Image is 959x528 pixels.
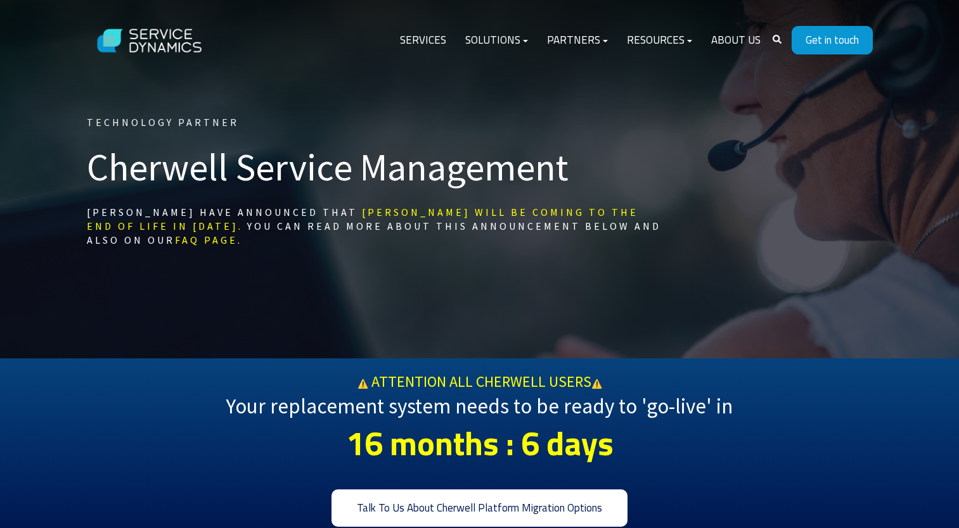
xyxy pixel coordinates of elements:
[87,206,638,232] span: .
[617,25,702,56] a: Resources
[175,234,238,246] a: FAQ page
[100,412,860,475] p: 16 months : 6 days
[87,206,638,232] a: [PERSON_NAME] will be coming to the end of life in [DATE]
[390,25,770,56] div: Navigation Menu
[456,25,537,56] a: Solutions
[390,25,456,56] a: Services
[537,25,617,56] a: Partners
[371,372,591,391] span: ATTENTION ALL CHERWELL USERS
[331,489,628,527] a: Talk To Us About Cherwell Platform Migration Options
[591,378,602,389] span: ⚠️
[87,16,214,65] img: Service Dynamics Logo - White
[702,25,770,56] a: About Us
[87,220,661,246] span: You can read more ABOUT THIS ANNOUNCEMENT below and also on our .
[357,378,368,389] span: ⚠️
[792,26,873,54] a: Get in touch
[87,144,664,190] h1: Cherwell Service Management
[87,206,357,218] span: [PERSON_NAME] have announced that
[226,393,733,419] span: Your replacement system needs to be ready to 'go-live' in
